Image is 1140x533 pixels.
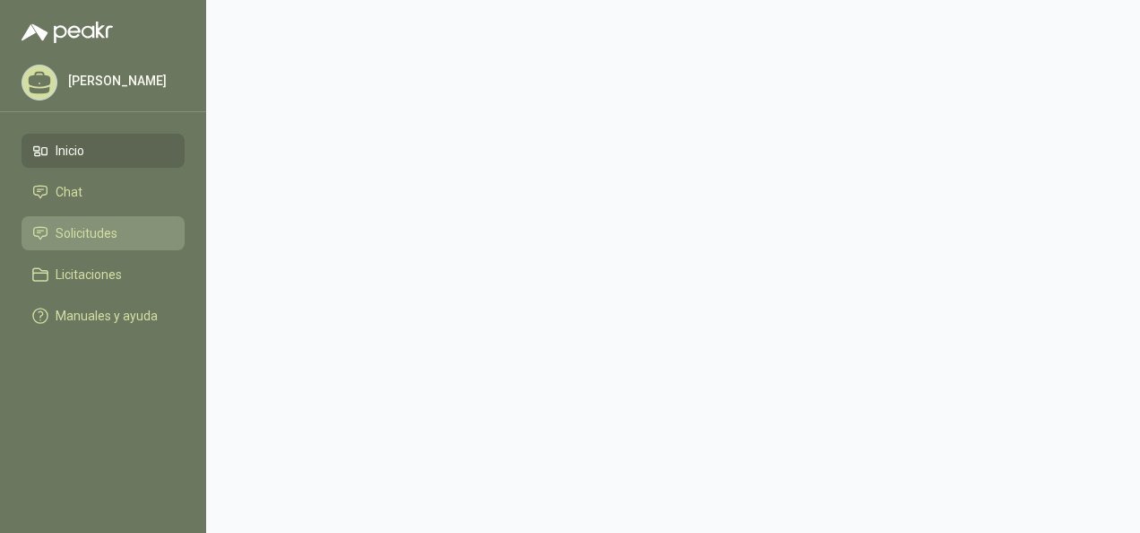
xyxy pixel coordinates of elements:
[56,182,82,202] span: Chat
[68,74,180,87] p: [PERSON_NAME]
[22,216,185,250] a: Solicitudes
[22,258,185,292] a: Licitaciones
[56,306,158,326] span: Manuales y ayuda
[22,175,185,209] a: Chat
[56,223,117,243] span: Solicitudes
[56,265,122,284] span: Licitaciones
[22,299,185,333] a: Manuales y ayuda
[22,134,185,168] a: Inicio
[22,22,113,43] img: Logo peakr
[56,141,84,161] span: Inicio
